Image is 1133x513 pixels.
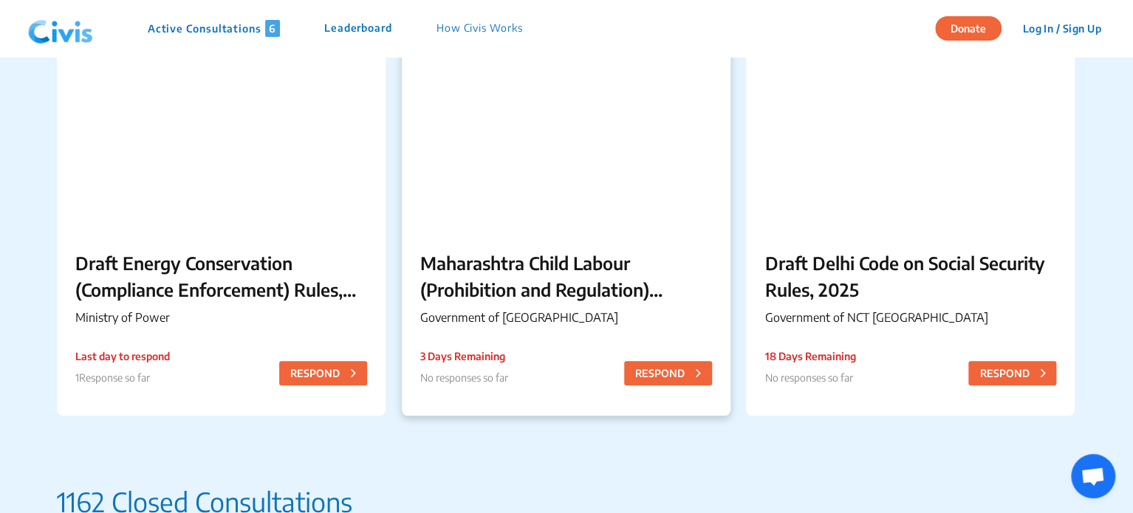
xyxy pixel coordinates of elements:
img: navlogo.png [22,7,99,51]
span: Response so far [79,371,150,384]
p: Leaderboard [324,20,392,37]
span: No responses so far [764,371,852,384]
p: 18 Days Remaining [764,348,855,364]
p: Government of NCT [GEOGRAPHIC_DATA] [764,309,1056,326]
p: How Civis Works [437,20,523,37]
p: Draft Energy Conservation (Compliance Enforcement) Rules, 2025 [75,249,367,303]
a: Maharashtra Child Labour (Prohibition and Regulation) (Amendment) Rules, 2025Government of [GEOGR... [402,47,730,416]
p: 3 Days Remaining [420,348,508,364]
p: 1 [75,370,170,385]
p: Last day to respond [75,348,170,364]
button: RESPOND [968,361,1056,385]
p: Government of [GEOGRAPHIC_DATA] [420,309,712,326]
a: Draft Delhi Code on Social Security Rules, 2025Government of NCT [GEOGRAPHIC_DATA]18 Days Remaini... [746,47,1075,416]
a: Draft Energy Conservation (Compliance Enforcement) Rules, 2025Ministry of PowerLast day to respon... [57,47,386,416]
p: Ministry of Power [75,309,367,326]
span: 6 [265,20,280,37]
p: Maharashtra Child Labour (Prohibition and Regulation) (Amendment) Rules, 2025 [420,249,712,303]
button: RESPOND [279,361,367,385]
a: Donate [935,20,1013,35]
a: Open chat [1071,454,1115,498]
p: Active Consultations [148,20,280,37]
button: Donate [935,16,1002,41]
button: RESPOND [624,361,712,385]
span: No responses so far [420,371,508,384]
button: Log In / Sign Up [1013,17,1111,40]
p: Draft Delhi Code on Social Security Rules, 2025 [764,249,1056,303]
